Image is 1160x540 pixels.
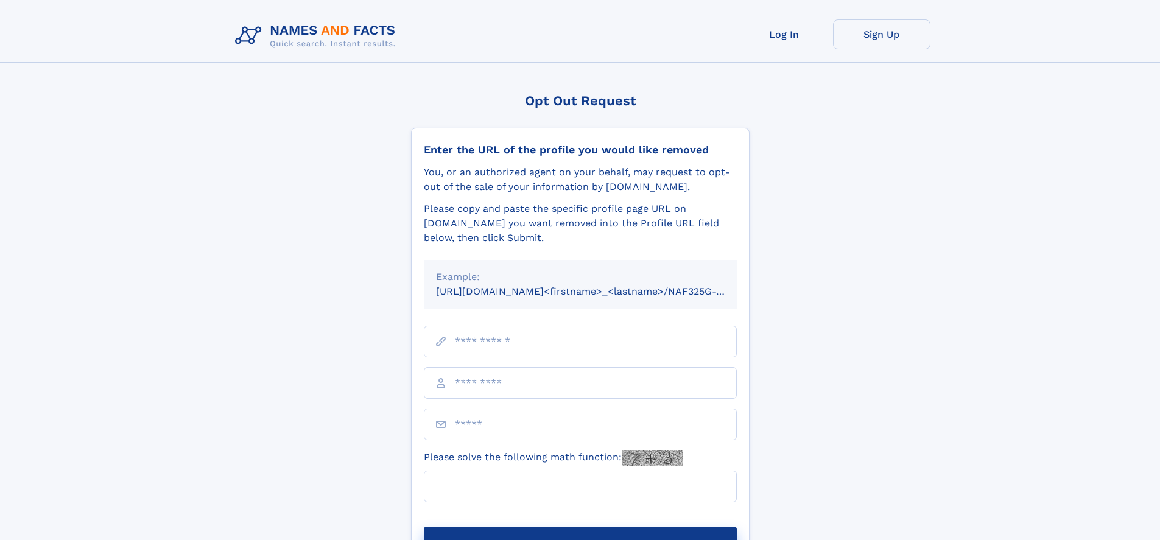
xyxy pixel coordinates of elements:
[424,165,737,194] div: You, or an authorized agent on your behalf, may request to opt-out of the sale of your informatio...
[436,270,725,284] div: Example:
[230,19,406,52] img: Logo Names and Facts
[736,19,833,49] a: Log In
[424,450,683,466] label: Please solve the following math function:
[424,143,737,156] div: Enter the URL of the profile you would like removed
[833,19,930,49] a: Sign Up
[436,286,760,297] small: [URL][DOMAIN_NAME]<firstname>_<lastname>/NAF325G-xxxxxxxx
[411,93,750,108] div: Opt Out Request
[424,202,737,245] div: Please copy and paste the specific profile page URL on [DOMAIN_NAME] you want removed into the Pr...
